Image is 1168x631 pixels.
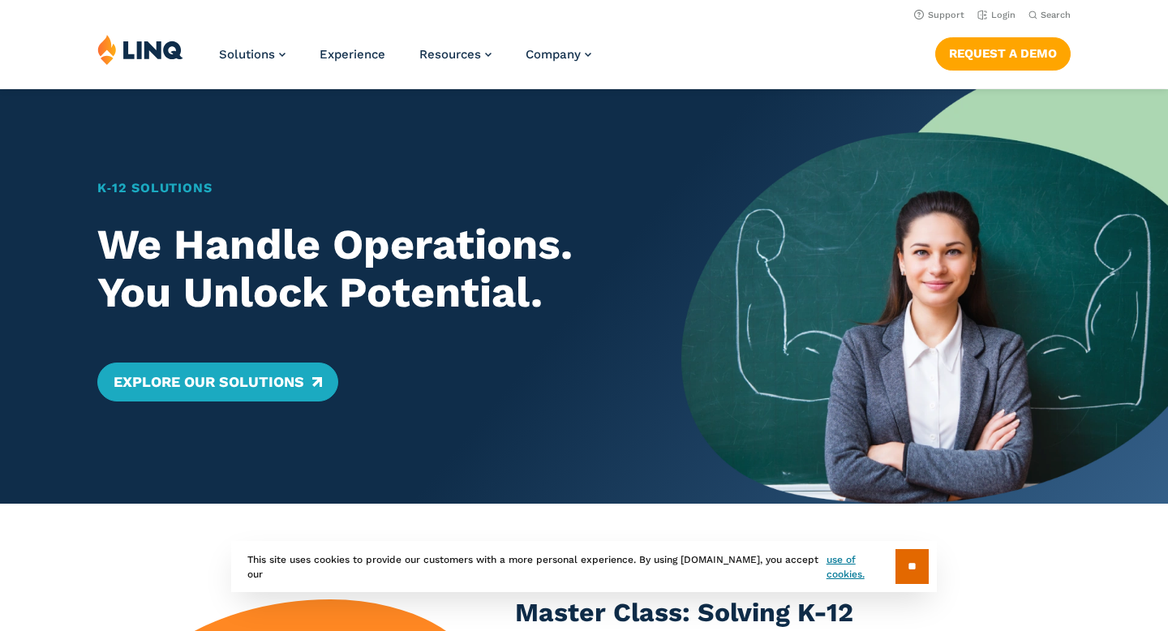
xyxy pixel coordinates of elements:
[219,34,591,88] nav: Primary Navigation
[419,47,481,62] span: Resources
[935,34,1071,70] nav: Button Navigation
[914,10,964,20] a: Support
[219,47,286,62] a: Solutions
[320,47,385,62] a: Experience
[681,89,1168,504] img: Home Banner
[97,363,338,401] a: Explore Our Solutions
[1041,10,1071,20] span: Search
[97,178,633,198] h1: K‑12 Solutions
[526,47,581,62] span: Company
[827,552,895,582] a: use of cookies.
[1028,9,1071,21] button: Open Search Bar
[219,47,275,62] span: Solutions
[97,34,183,65] img: LINQ | K‑12 Software
[97,221,633,318] h2: We Handle Operations. You Unlock Potential.
[231,541,937,592] div: This site uses cookies to provide our customers with a more personal experience. By using [DOMAIN...
[977,10,1016,20] a: Login
[419,47,492,62] a: Resources
[526,47,591,62] a: Company
[935,37,1071,70] a: Request a Demo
